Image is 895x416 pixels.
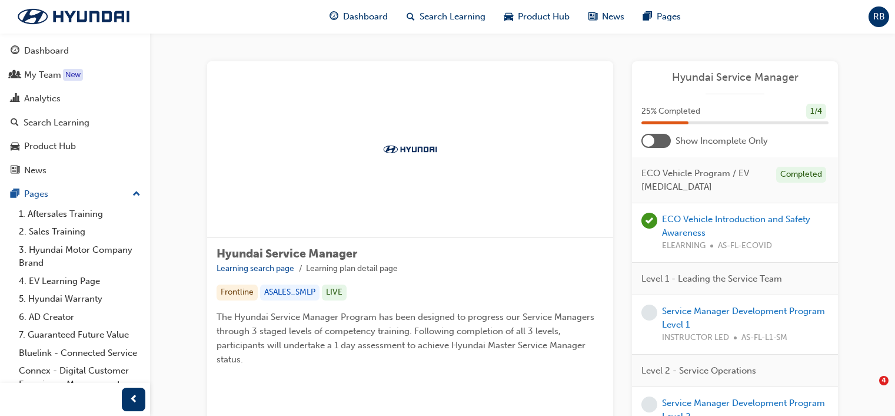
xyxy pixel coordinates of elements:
span: prev-icon [129,392,138,407]
span: learningRecordVerb_COMPLETE-icon [641,213,657,229]
a: 2. Sales Training [14,223,145,241]
span: search-icon [11,118,19,128]
div: Dashboard [24,44,69,58]
span: Dashboard [343,10,388,24]
span: The Hyundai Service Manager Program has been designed to progress our Service Managers through 3 ... [217,312,597,365]
span: guage-icon [330,9,338,24]
a: 4. EV Learning Page [14,272,145,290]
div: My Team [24,68,61,82]
span: car-icon [11,141,19,152]
a: 1. Aftersales Training [14,205,145,223]
a: Learning search page [217,263,294,273]
a: My Team [5,64,145,86]
div: Completed [776,167,826,183]
a: pages-iconPages [634,5,690,29]
span: AS-FL-L1-SM [741,331,787,345]
a: guage-iconDashboard [320,5,397,29]
button: DashboardMy TeamAnalyticsSearch LearningProduct HubNews [5,38,145,183]
a: car-iconProduct Hub [495,5,579,29]
a: 6. AD Creator [14,308,145,326]
span: news-icon [11,166,19,176]
iframe: Intercom live chat [855,376,883,404]
a: Dashboard [5,40,145,62]
div: Tooltip anchor [63,69,83,81]
div: Product Hub [24,140,76,153]
span: Search Learning [420,10,485,24]
span: pages-icon [643,9,652,24]
a: news-iconNews [579,5,634,29]
div: 1 / 4 [806,104,826,120]
span: pages-icon [11,189,19,200]
a: 5. Hyundai Warranty [14,290,145,308]
a: Search Learning [5,112,145,134]
span: News [602,10,624,24]
a: Service Manager Development Program Level 1 [662,306,825,330]
button: Pages [5,183,145,205]
a: Product Hub [5,136,145,157]
a: News [5,160,145,181]
div: Analytics [24,92,61,105]
button: RB [869,6,889,27]
a: Analytics [5,88,145,110]
img: Trak [6,4,141,29]
span: 4 [879,376,889,385]
span: INSTRUCTOR LED [662,331,729,345]
div: Pages [24,187,48,201]
div: News [24,164,46,177]
span: news-icon [588,9,597,24]
a: Connex - Digital Customer Experience Management [14,362,145,393]
div: Frontline [217,285,258,301]
span: Hyundai Service Manager [217,247,357,260]
div: Search Learning [24,116,89,130]
span: Product Hub [518,10,570,24]
span: RB [873,10,885,24]
span: search-icon [407,9,415,24]
span: learningRecordVerb_NONE-icon [641,305,657,321]
li: Learning plan detail page [306,262,398,276]
span: Level 2 - Service Operations [641,364,756,378]
a: 7. Guaranteed Future Value [14,326,145,344]
div: LIVE [322,285,347,301]
span: learningRecordVerb_NONE-icon [641,397,657,412]
a: ECO Vehicle Introduction and Safety Awareness [662,214,810,238]
span: people-icon [11,70,19,81]
span: car-icon [504,9,513,24]
a: search-iconSearch Learning [397,5,495,29]
span: 25 % Completed [641,105,700,118]
span: chart-icon [11,94,19,104]
a: Bluelink - Connected Service [14,344,145,362]
span: Show Incomplete Only [676,134,768,148]
span: Pages [657,10,681,24]
span: up-icon [132,187,141,202]
div: ASALES_SMLP [260,285,320,301]
span: AS-FL-ECOVID [718,239,772,253]
a: Hyundai Service Manager [641,71,829,84]
span: ELEARNING [662,239,706,253]
span: guage-icon [11,46,19,57]
span: Level 1 - Leading the Service Team [641,272,782,286]
span: ECO Vehicle Program / EV [MEDICAL_DATA] [641,167,767,193]
img: Trak [378,143,442,155]
a: 3. Hyundai Motor Company Brand [14,241,145,272]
